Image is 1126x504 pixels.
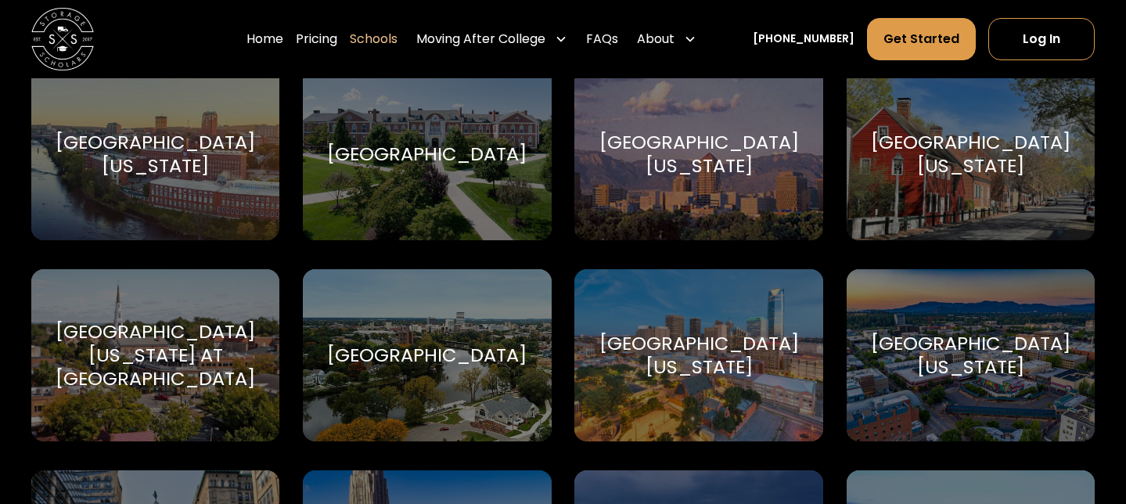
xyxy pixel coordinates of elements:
[410,17,574,61] div: Moving After College
[988,18,1095,60] a: Log In
[865,332,1076,379] div: [GEOGRAPHIC_DATA][US_STATE]
[303,68,551,240] a: Go to selected school
[246,17,283,61] a: Home
[847,68,1095,240] a: Go to selected school
[631,17,703,61] div: About
[586,17,618,61] a: FAQs
[31,269,279,441] a: Go to selected school
[31,8,94,70] img: Storage Scholars main logo
[303,269,551,441] a: Go to selected school
[50,320,261,391] div: [GEOGRAPHIC_DATA][US_STATE] at [GEOGRAPHIC_DATA]
[31,68,279,240] a: Go to selected school
[327,344,527,367] div: [GEOGRAPHIC_DATA]
[574,269,822,441] a: Go to selected school
[416,30,545,49] div: Moving After College
[867,18,976,60] a: Get Started
[327,142,527,166] div: [GEOGRAPHIC_DATA]
[753,31,854,47] a: [PHONE_NUMBER]
[574,68,822,240] a: Go to selected school
[50,131,261,178] div: [GEOGRAPHIC_DATA][US_STATE]
[296,17,337,61] a: Pricing
[847,269,1095,441] a: Go to selected school
[593,332,804,379] div: [GEOGRAPHIC_DATA][US_STATE]
[593,131,804,178] div: [GEOGRAPHIC_DATA][US_STATE]
[637,30,675,49] div: About
[350,17,398,61] a: Schools
[865,131,1076,178] div: [GEOGRAPHIC_DATA][US_STATE]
